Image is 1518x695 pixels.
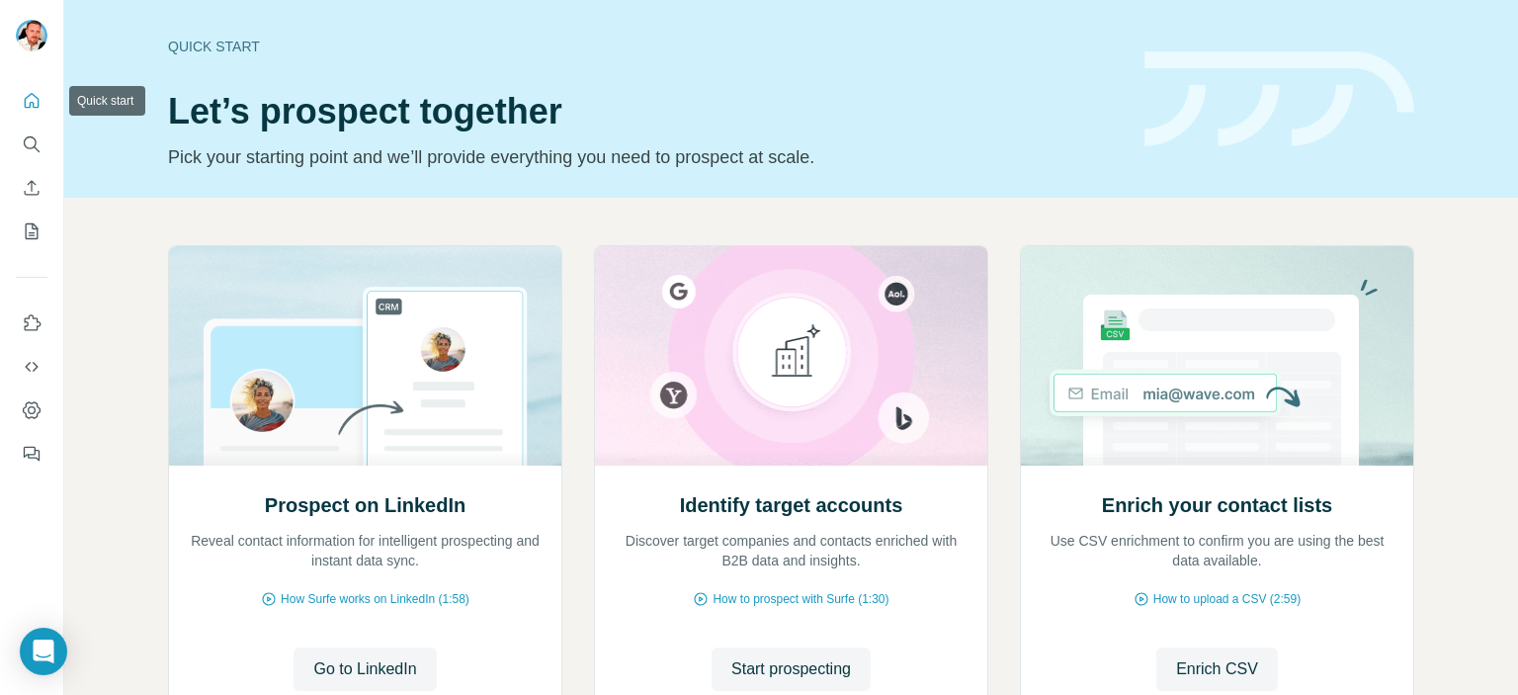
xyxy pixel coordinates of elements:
button: Use Surfe API [16,349,47,385]
h1: Let’s prospect together [168,92,1121,131]
button: Feedback [16,436,47,472]
h2: Identify target accounts [680,491,903,519]
h2: Prospect on LinkedIn [265,491,465,519]
button: Enrich CSV [1156,648,1278,691]
span: Enrich CSV [1176,657,1258,681]
button: Start prospecting [712,648,871,691]
span: Go to LinkedIn [313,657,416,681]
img: Identify target accounts [594,246,988,466]
button: Use Surfe on LinkedIn [16,305,47,341]
p: Reveal contact information for intelligent prospecting and instant data sync. [189,531,542,570]
button: Go to LinkedIn [294,648,436,691]
button: My lists [16,214,47,249]
button: Enrich CSV [16,170,47,206]
p: Pick your starting point and we’ll provide everything you need to prospect at scale. [168,143,1121,171]
span: How to upload a CSV (2:59) [1153,590,1301,608]
span: Start prospecting [731,657,851,681]
span: How to prospect with Surfe (1:30) [713,590,888,608]
span: How Surfe works on LinkedIn (1:58) [281,590,469,608]
button: Search [16,127,47,162]
button: Dashboard [16,392,47,428]
p: Use CSV enrichment to confirm you are using the best data available. [1041,531,1393,570]
div: Quick start [168,37,1121,56]
button: Quick start [16,83,47,119]
p: Discover target companies and contacts enriched with B2B data and insights. [615,531,968,570]
h2: Enrich your contact lists [1102,491,1332,519]
img: Enrich your contact lists [1020,246,1414,466]
img: banner [1144,51,1414,147]
div: Open Intercom Messenger [20,628,67,675]
img: Prospect on LinkedIn [168,246,562,466]
img: Avatar [16,20,47,51]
